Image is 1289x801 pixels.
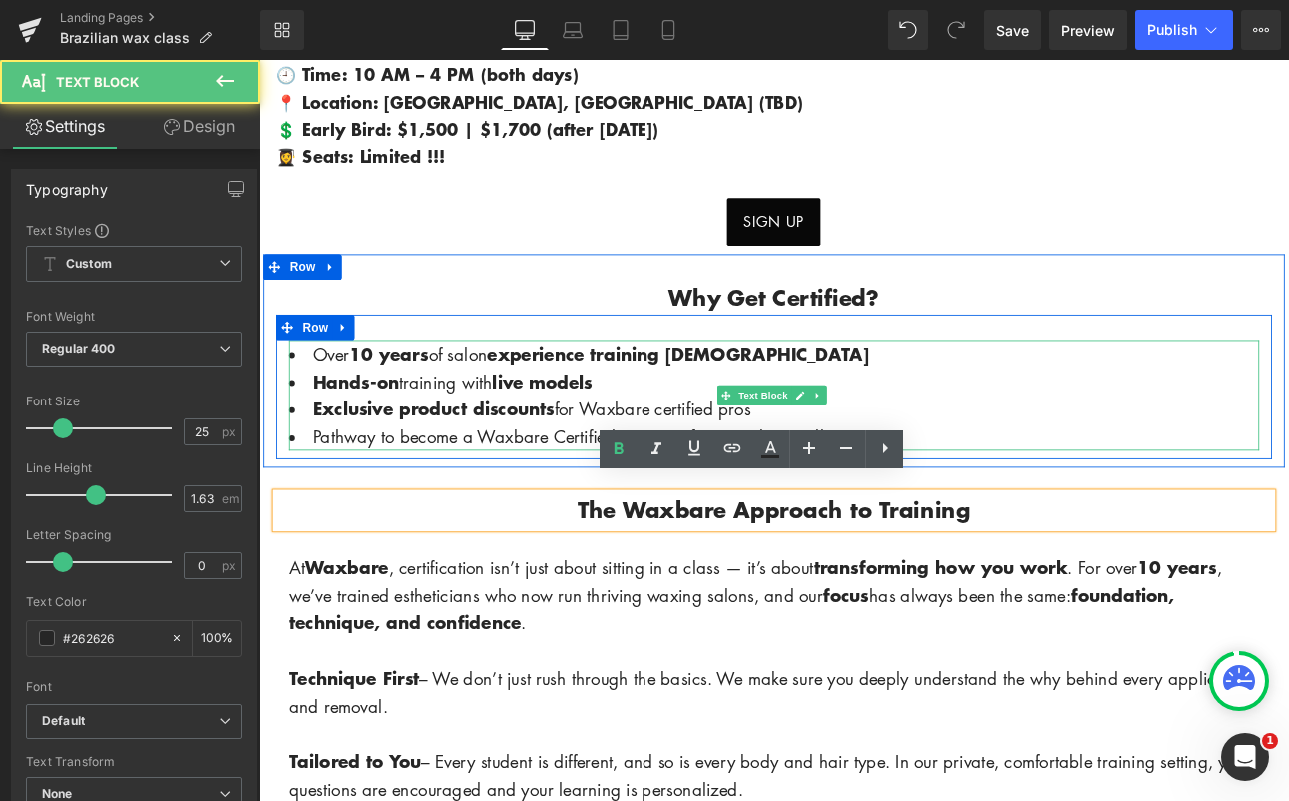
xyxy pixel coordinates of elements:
[54,580,152,609] span: Waxbare
[501,10,549,50] a: Desktop
[26,310,242,324] div: Font Weight
[42,786,73,801] b: None
[134,104,264,149] a: Design
[35,579,1174,677] p: At , certification isn’t just about sitting in a class — it’s about . For over , we’ve trained es...
[26,680,242,694] div: Font
[645,382,666,405] a: Expand / Collapse
[644,10,692,50] a: Mobile
[20,2,375,31] span: 🕘 Time: 10 AM – 4 PM (both days)
[106,330,199,359] strong: 10 years
[20,34,639,63] span: 📍 Location: [GEOGRAPHIC_DATA], [GEOGRAPHIC_DATA] (TBD)
[549,10,597,50] a: Laptop
[1262,733,1278,749] span: 1
[63,395,347,423] strong: Exclusive product discounts
[46,299,86,329] span: Row
[482,259,728,296] span: Why Get Certified?
[559,382,625,405] span: Text Block
[651,580,949,609] span: transforming how you work
[26,222,242,238] div: Text Styles
[66,256,112,273] b: Custom
[1147,22,1197,38] span: Publish
[63,363,164,392] strong: Hands-on
[1049,10,1127,50] a: Preview
[1221,733,1269,781] iframe: Intercom live chat
[268,330,716,359] strong: experience training [DEMOGRAPHIC_DATA]
[550,162,660,218] a: sign up
[222,425,239,438] span: px
[222,492,239,505] span: em
[35,710,1174,775] p: – We don’t just rush through the basics. We make sure you deeply understand the why behind every ...
[222,559,239,572] span: px
[86,299,112,329] a: Expand / Collapse
[71,228,97,258] a: Expand / Collapse
[60,10,260,26] a: Landing Pages
[374,509,835,546] span: The Waxbare Approach to Training
[662,613,716,642] span: focus
[26,528,242,542] div: Letter Spacing
[35,711,188,740] span: Technique First
[936,10,976,50] button: Redo
[35,426,1174,459] li: Pathway to become a Waxbare Certified Trainer (after completing all courses)
[42,341,116,356] b: Regular 400
[35,394,1174,426] li: for Waxbare certified pros
[56,74,139,90] span: Text Block
[20,66,469,95] span: 💲 Early Bird: $1,500 | $1,700 (after [DATE])
[193,621,241,656] div: %
[63,331,716,359] span: Over of salon
[26,395,242,408] div: Font Size
[26,595,242,609] div: Text Color
[570,177,641,203] span: sign up
[888,10,928,50] button: Undo
[26,461,242,475] div: Line Height
[35,362,1174,395] li: training with
[60,30,190,46] span: Brazilian wax class
[597,10,644,50] a: Tablet
[260,10,304,50] a: New Library
[26,755,242,769] div: Text Transform
[1031,580,1124,609] span: 10 years
[274,363,392,392] strong: live models
[31,228,71,258] span: Row
[1135,10,1233,50] button: Publish
[996,20,1029,41] span: Save
[1241,10,1281,50] button: More
[20,98,218,127] span: 👩‍🎓 Seats: Limited !!!
[63,627,161,649] input: Color
[1061,20,1115,41] span: Preview
[42,713,85,730] i: Default
[26,170,108,198] div: Typography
